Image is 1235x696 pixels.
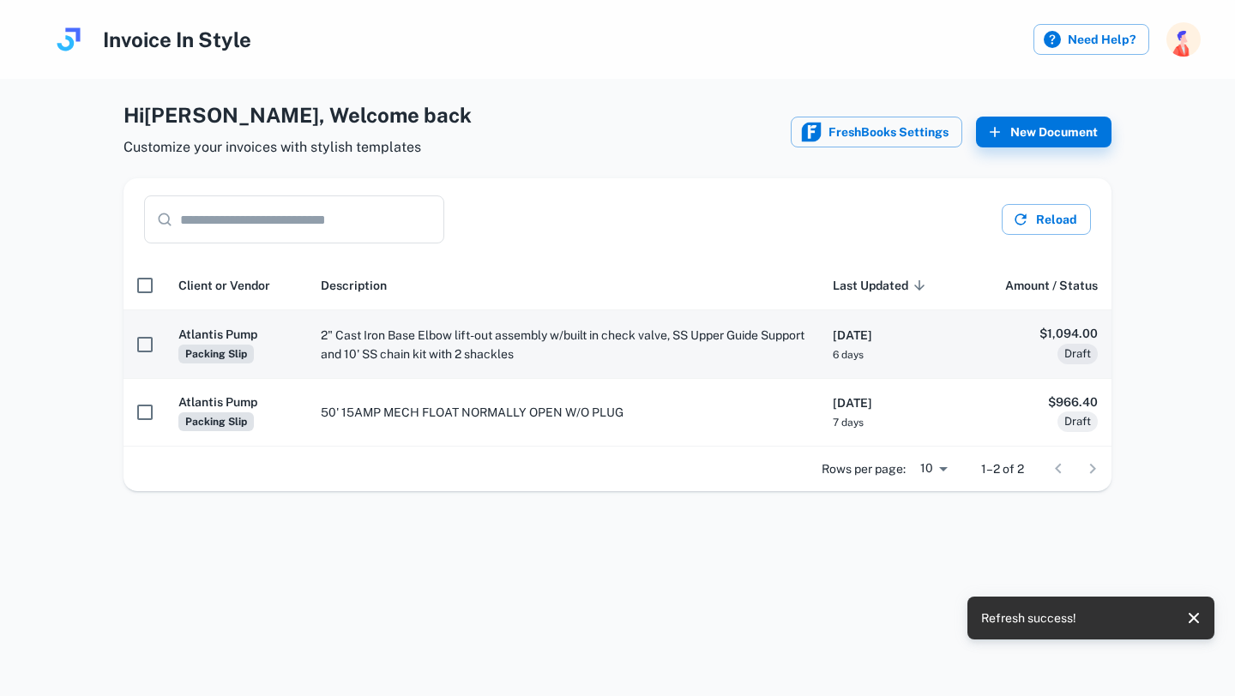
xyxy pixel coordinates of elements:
h6: $966.40 [982,393,1098,411]
td: 50' 15AMP MECH FLOAT NORMALLY OPEN W/O PLUG [307,378,819,446]
p: 1–2 of 2 [981,459,1024,478]
span: 7 days [833,417,864,429]
h6: Atlantis Pump [178,393,293,411]
div: Refresh success! [981,602,1076,634]
button: New Document [976,117,1111,147]
p: Rows per page: [822,459,906,478]
img: logo.svg [51,22,86,57]
h6: $1,094.00 [982,324,1098,343]
span: Client or Vendor [178,275,270,296]
h6: [DATE] [833,326,955,345]
h4: Hi [PERSON_NAME] , Welcome back [123,99,472,130]
span: Draft [1057,413,1098,430]
button: close [1180,604,1208,632]
span: Packing Slip [178,345,254,363]
span: Last Updated [833,275,931,296]
span: Draft [1057,345,1098,363]
img: photoURL [1166,22,1201,57]
span: Amount / Status [1005,275,1098,296]
span: Customize your invoices with stylish templates [123,137,472,158]
label: Need Help? [1033,24,1149,55]
h6: [DATE] [833,393,955,412]
img: FreshBooks icon [801,122,822,142]
button: FreshBooks iconFreshBooks Settings [791,117,962,147]
td: 2" Cast Iron Base Elbow lift-out assembly w/built in check valve, SS Upper Guide Support and 10' ... [307,310,819,378]
span: 6 days [833,349,864,361]
h6: Atlantis Pump [178,325,293,344]
span: Packing Slip [178,412,254,431]
h4: Invoice In Style [103,24,251,55]
div: 10 [913,456,954,481]
div: scrollable content [123,261,1111,447]
button: Reload [1002,204,1091,235]
span: Description [321,275,387,296]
